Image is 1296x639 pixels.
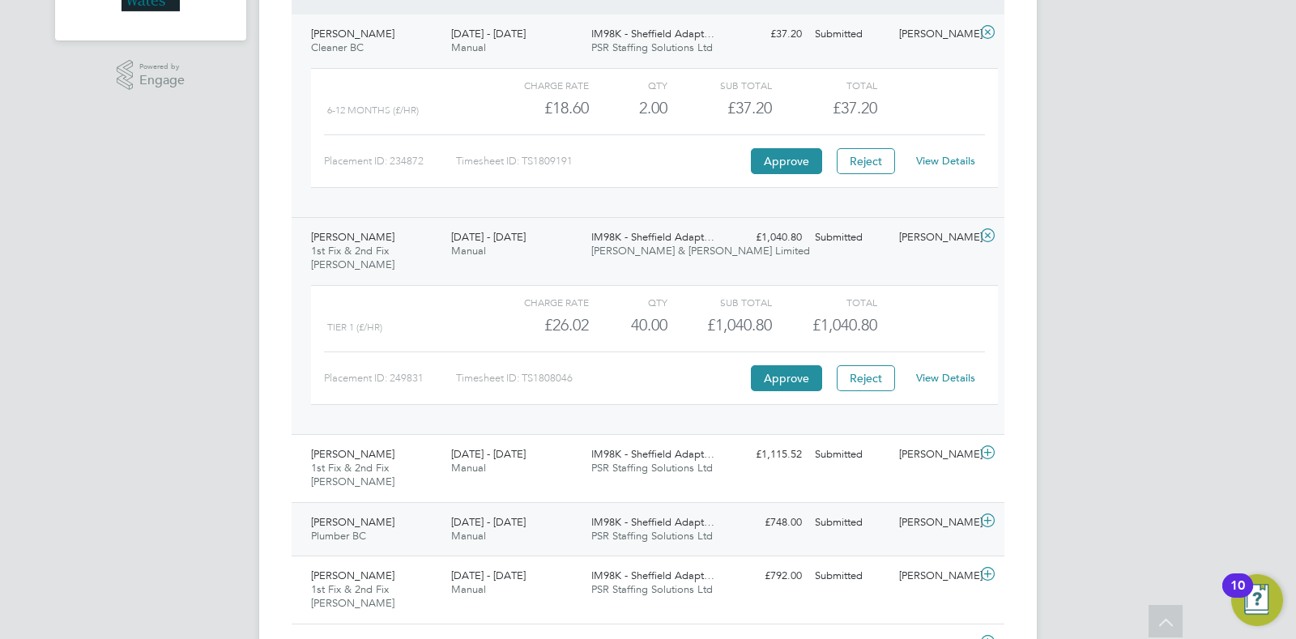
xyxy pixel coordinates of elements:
[916,371,975,385] a: View Details
[456,365,747,391] div: Timesheet ID: TS1808046
[751,365,822,391] button: Approve
[451,515,526,529] span: [DATE] - [DATE]
[893,21,977,48] div: [PERSON_NAME]
[751,148,822,174] button: Approve
[591,529,713,543] span: PSR Staffing Solutions Ltd
[893,224,977,251] div: [PERSON_NAME]
[311,27,394,40] span: [PERSON_NAME]
[772,75,876,95] div: Total
[451,27,526,40] span: [DATE] - [DATE]
[837,148,895,174] button: Reject
[311,230,394,244] span: [PERSON_NAME]
[589,75,667,95] div: QTY
[893,509,977,536] div: [PERSON_NAME]
[893,441,977,468] div: [PERSON_NAME]
[808,509,893,536] div: Submitted
[311,461,394,488] span: 1st Fix & 2nd Fix [PERSON_NAME]
[812,315,877,334] span: £1,040.80
[589,95,667,121] div: 2.00
[311,447,394,461] span: [PERSON_NAME]
[916,154,975,168] a: View Details
[311,529,366,543] span: Plumber BC
[808,441,893,468] div: Submitted
[456,148,747,174] div: Timesheet ID: TS1809191
[591,582,713,596] span: PSR Staffing Solutions Ltd
[327,104,419,116] span: 6-12 Months (£/HR)
[484,95,589,121] div: £18.60
[451,582,486,596] span: Manual
[808,563,893,590] div: Submitted
[837,365,895,391] button: Reject
[724,509,808,536] div: £748.00
[591,244,810,258] span: [PERSON_NAME] & [PERSON_NAME] Limited
[591,230,714,244] span: IM98K - Sheffield Adapt…
[484,292,589,312] div: Charge rate
[724,21,808,48] div: £37.20
[484,75,589,95] div: Charge rate
[591,40,713,54] span: PSR Staffing Solutions Ltd
[451,244,486,258] span: Manual
[117,60,185,91] a: Powered byEngage
[833,98,877,117] span: £37.20
[327,322,382,333] span: Tier 1 (£/HR)
[139,60,185,74] span: Powered by
[724,224,808,251] div: £1,040.80
[589,312,667,339] div: 40.00
[451,230,526,244] span: [DATE] - [DATE]
[1230,586,1245,607] div: 10
[808,21,893,48] div: Submitted
[667,292,772,312] div: Sub Total
[591,27,714,40] span: IM98K - Sheffield Adapt…
[311,244,394,271] span: 1st Fix & 2nd Fix [PERSON_NAME]
[591,461,713,475] span: PSR Staffing Solutions Ltd
[667,95,772,121] div: £37.20
[667,312,772,339] div: £1,040.80
[591,447,714,461] span: IM98K - Sheffield Adapt…
[484,312,589,339] div: £26.02
[311,40,364,54] span: Cleaner BC
[311,515,394,529] span: [PERSON_NAME]
[324,365,456,391] div: Placement ID: 249831
[1231,574,1283,626] button: Open Resource Center, 10 new notifications
[451,569,526,582] span: [DATE] - [DATE]
[589,292,667,312] div: QTY
[893,563,977,590] div: [PERSON_NAME]
[451,40,486,54] span: Manual
[139,74,185,87] span: Engage
[667,75,772,95] div: Sub Total
[772,292,876,312] div: Total
[451,461,486,475] span: Manual
[451,529,486,543] span: Manual
[591,569,714,582] span: IM98K - Sheffield Adapt…
[311,569,394,582] span: [PERSON_NAME]
[724,563,808,590] div: £792.00
[324,148,456,174] div: Placement ID: 234872
[808,224,893,251] div: Submitted
[724,441,808,468] div: £1,115.52
[591,515,714,529] span: IM98K - Sheffield Adapt…
[451,447,526,461] span: [DATE] - [DATE]
[311,582,394,610] span: 1st Fix & 2nd Fix [PERSON_NAME]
